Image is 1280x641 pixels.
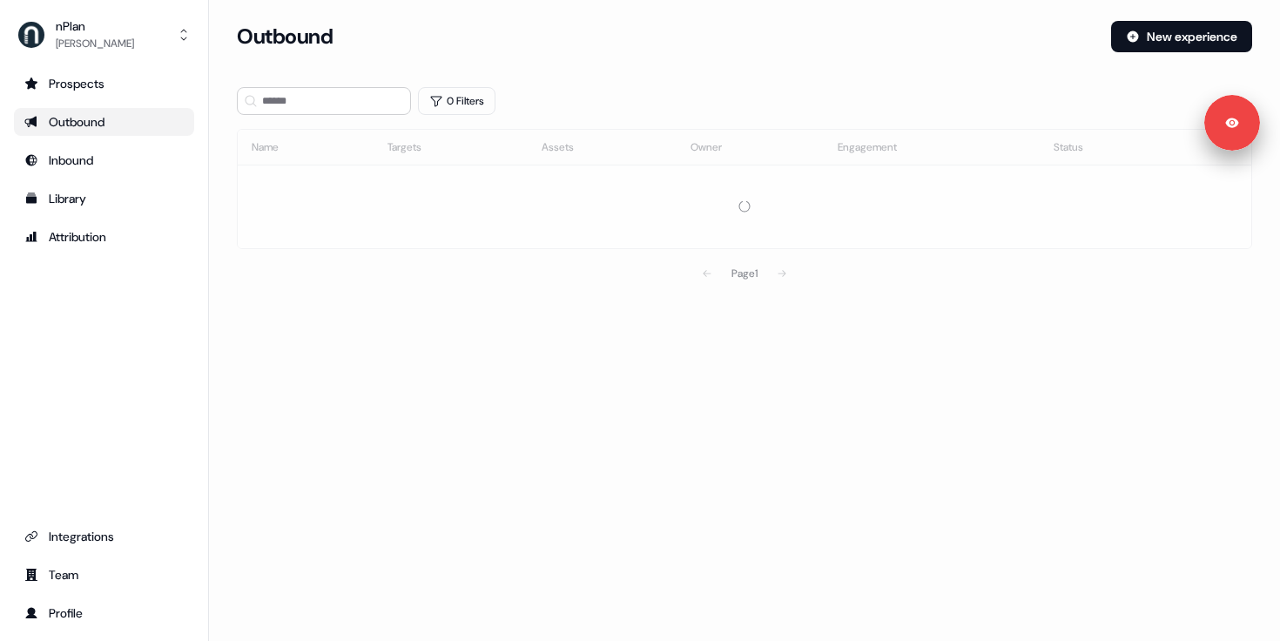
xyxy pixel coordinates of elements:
div: [PERSON_NAME] [56,35,134,52]
div: Integrations [24,528,184,545]
a: Go to team [14,561,194,589]
div: Attribution [24,228,184,246]
div: nPlan [56,17,134,35]
a: Go to outbound experience [14,108,194,136]
a: Go to prospects [14,70,194,98]
a: Go to templates [14,185,194,213]
button: New experience [1111,21,1252,52]
div: Outbound [24,113,184,131]
h3: Outbound [237,24,333,50]
a: Go to profile [14,599,194,627]
div: Team [24,566,184,584]
button: 0 Filters [418,87,495,115]
a: Go to integrations [14,523,194,550]
div: Prospects [24,75,184,92]
a: Go to Inbound [14,146,194,174]
div: Inbound [24,152,184,169]
div: Library [24,190,184,207]
button: nPlan[PERSON_NAME] [14,14,194,56]
a: Go to attribution [14,223,194,251]
div: Profile [24,604,184,622]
